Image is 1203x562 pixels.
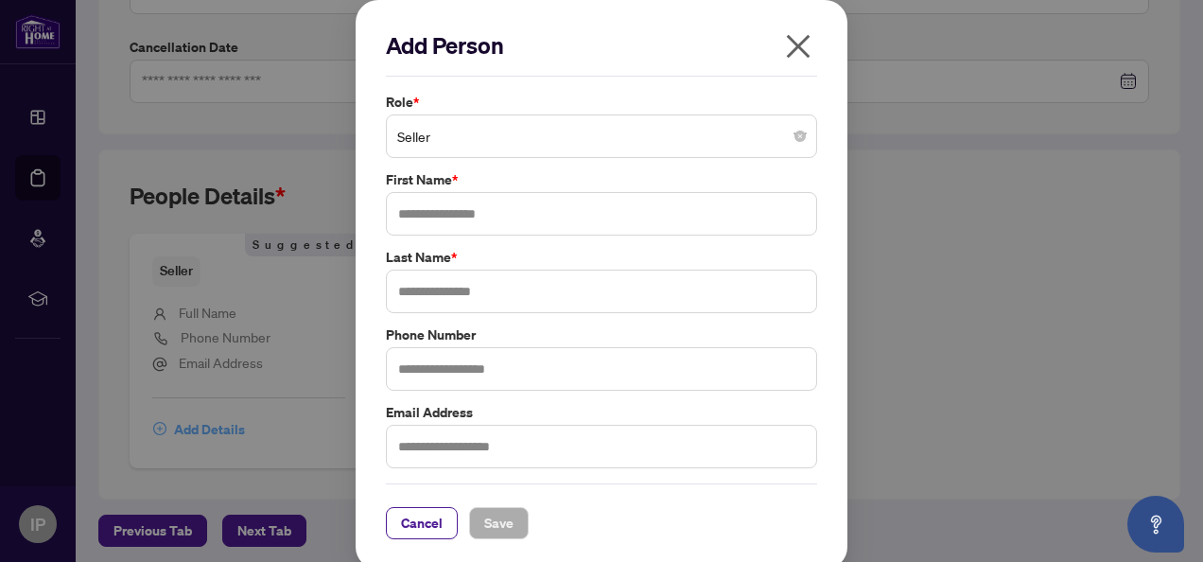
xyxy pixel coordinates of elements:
[794,131,806,142] span: close-circle
[386,30,817,61] h2: Add Person
[386,169,817,190] label: First Name
[469,507,529,539] button: Save
[386,507,458,539] button: Cancel
[386,247,817,268] label: Last Name
[397,118,806,154] span: Seller
[1127,496,1184,553] button: Open asap
[386,92,817,113] label: Role
[783,31,813,61] span: close
[401,508,443,538] span: Cancel
[386,325,817,345] label: Phone Number
[386,402,817,423] label: Email Address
